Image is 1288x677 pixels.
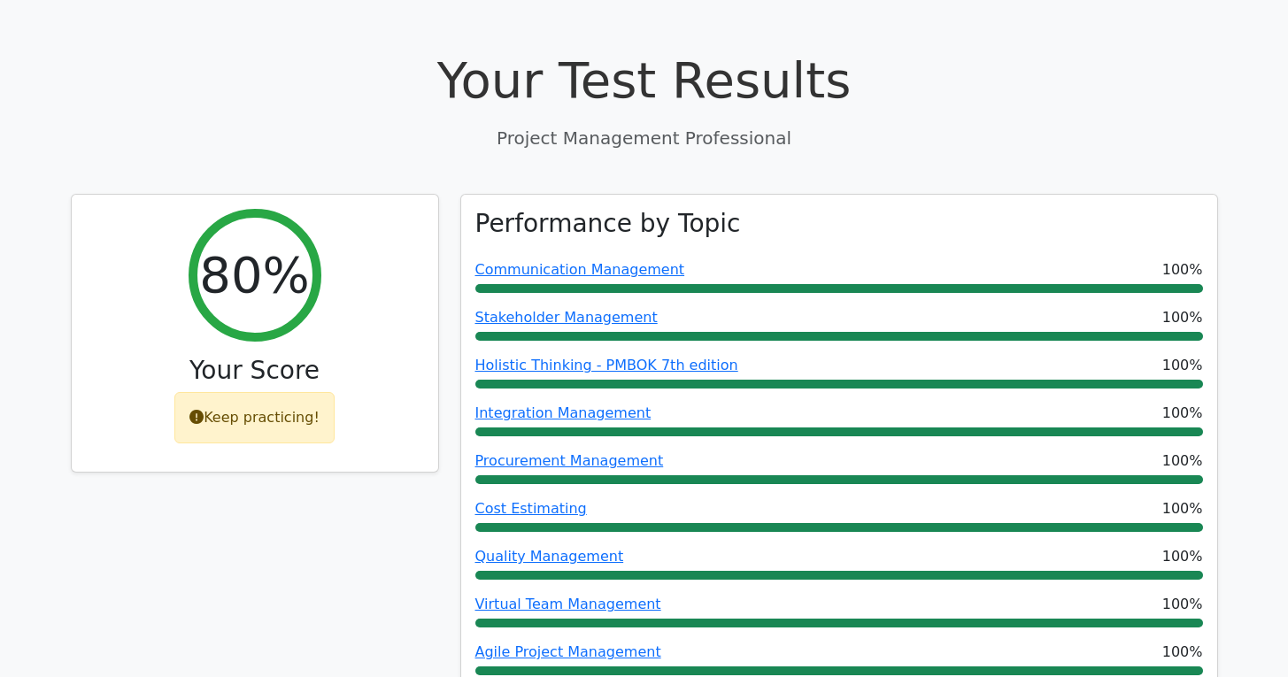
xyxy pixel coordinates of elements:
div: Keep practicing! [174,392,335,443]
span: 100% [1162,450,1203,472]
span: 100% [1162,642,1203,663]
span: 100% [1162,307,1203,328]
span: 100% [1162,546,1203,567]
a: Virtual Team Management [475,596,661,612]
h3: Performance by Topic [475,209,741,239]
h2: 80% [199,245,309,304]
h1: Your Test Results [71,50,1218,110]
span: 100% [1162,259,1203,281]
span: 100% [1162,403,1203,424]
span: 100% [1162,355,1203,376]
span: 100% [1162,594,1203,615]
a: Integration Management [475,404,652,421]
a: Stakeholder Management [475,309,658,326]
a: Cost Estimating [475,500,587,517]
h3: Your Score [86,356,424,386]
a: Agile Project Management [475,643,661,660]
span: 100% [1162,498,1203,519]
a: Procurement Management [475,452,664,469]
a: Communication Management [475,261,685,278]
a: Holistic Thinking - PMBOK 7th edition [475,357,738,373]
a: Quality Management [475,548,624,565]
p: Project Management Professional [71,125,1218,151]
